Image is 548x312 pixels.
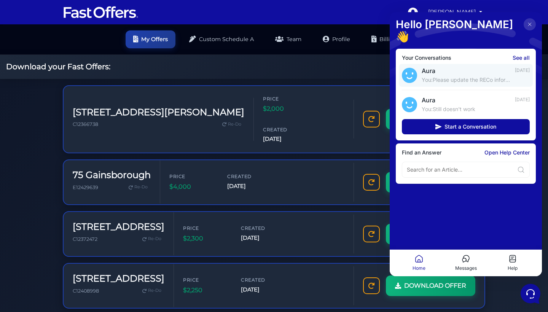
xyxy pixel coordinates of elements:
span: C12408998 [73,288,99,294]
span: $2,000 [263,104,309,114]
span: Price [183,276,229,283]
a: Custom Schedule A [182,30,261,48]
a: DOWNLOAD OFFER [386,275,475,296]
a: Re-Do [139,234,164,244]
a: Re-Do [126,182,151,192]
span: Created [227,173,273,180]
h3: [STREET_ADDRESS] [73,273,164,284]
span: [DATE] [227,182,273,191]
iframe: Customerly Messenger Launcher [519,282,542,305]
a: Team [268,30,309,48]
a: Billing Portal [364,30,423,48]
span: DOWNLOAD OFFER [404,281,466,291]
span: [DATE] [241,285,287,294]
span: Price [169,173,215,180]
span: Price [263,95,309,102]
span: Re-Do [148,236,161,242]
h3: [STREET_ADDRESS][PERSON_NAME] [73,107,244,118]
span: $2,250 [183,285,229,295]
a: DOWNLOAD OFFER [386,109,475,129]
span: [DATE] [263,135,309,143]
iframe: Customerly Messenger [390,12,542,276]
a: DOWNLOAD OFFER [386,172,475,193]
h3: 75 Gainsborough [73,170,151,181]
a: Re-Do [139,286,164,296]
a: Re-Do [219,119,244,129]
span: Created [263,126,309,133]
span: $2,300 [183,234,229,244]
span: C12372472 [73,236,97,242]
span: [DATE] [241,234,287,242]
span: Re-Do [228,121,241,128]
h3: [STREET_ADDRESS] [73,221,164,232]
span: C12366738 [73,121,98,127]
a: [PERSON_NAME] [425,5,485,19]
span: Created [241,276,287,283]
span: Re-Do [134,184,148,191]
span: $4,000 [169,182,215,192]
a: DOWNLOAD OFFER [386,224,475,244]
span: Price [183,224,229,232]
span: Created [241,224,287,232]
span: Re-Do [148,287,161,294]
a: My Offers [126,30,175,48]
a: Profile [315,30,358,48]
h2: Download your Fast Offers: [6,62,110,71]
span: E12429639 [73,185,98,190]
